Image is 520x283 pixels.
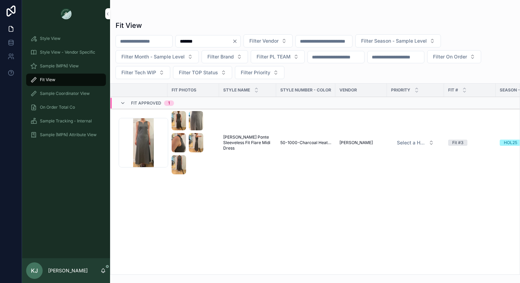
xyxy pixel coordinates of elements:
[391,87,410,93] span: PRIORITY
[121,53,185,60] span: Filter Month - Sample Level
[172,111,186,130] img: IMG_3934.jpeg
[116,21,142,30] h1: Fit View
[339,87,357,93] span: Vendor
[40,77,55,83] span: Fit View
[48,267,88,274] p: [PERSON_NAME]
[202,50,248,63] button: Select Button
[116,50,199,63] button: Select Button
[243,34,293,47] button: Select Button
[235,66,284,79] button: Select Button
[172,111,215,174] a: IMG_3934.jpegIMG_3933.jpegIMG_3932.jpegIMG_3931.jpegIMG_3930.jpeg
[40,36,61,41] span: Style View
[131,100,161,106] span: Fit Approved
[280,87,331,93] span: Style Number - Color
[427,50,481,63] button: Select Button
[172,87,196,93] span: Fit Photos
[189,111,203,130] img: IMG_3933.jpeg
[26,129,106,141] a: Sample (MPN) Attribute View
[40,132,97,138] span: Sample (MPN) Attribute View
[223,134,272,151] a: [PERSON_NAME] Ponte Sleeveless Fit Flare Midi Dress
[121,69,156,76] span: Filter Tech WIP
[40,91,90,96] span: Sample Coordinator View
[172,155,186,174] img: IMG_3930.jpeg
[189,133,203,152] img: IMG_3931.jpeg
[448,87,458,93] span: Fit #
[26,115,106,127] a: Sample Tracking - Internal
[223,87,250,93] span: STYLE NAME
[251,50,305,63] button: Select Button
[504,140,517,146] div: HOL25
[452,140,463,146] div: Fit #3
[22,28,110,150] div: scrollable content
[26,32,106,45] a: Style View
[40,118,92,124] span: Sample Tracking - Internal
[397,139,426,146] span: Select a HP FIT LEVEL
[173,66,232,79] button: Select Button
[172,133,186,152] img: IMG_3932.jpeg
[232,39,240,44] button: Clear
[26,101,106,113] a: On Order Total Co
[40,50,95,55] span: Style View - Vendor Specific
[391,137,440,149] button: Select Button
[179,69,218,76] span: Filter TOP Status
[280,140,331,145] a: 50-1000-Charcoal Heather
[40,63,79,69] span: Sample (MPN) View
[26,74,106,86] a: Fit View
[249,37,279,44] span: Filter Vendor
[257,53,291,60] span: Filter PL TEAM
[26,87,106,100] a: Sample Coordinator View
[433,53,467,60] span: Filter On Order
[361,37,427,44] span: Filter Season - Sample Level
[61,8,72,19] img: App logo
[116,66,170,79] button: Select Button
[355,34,441,47] button: Select Button
[168,100,170,106] div: 1
[339,140,373,145] span: [PERSON_NAME]
[26,60,106,72] a: Sample (MPN) View
[40,105,75,110] span: On Order Total Co
[448,140,491,146] a: Fit #3
[339,140,383,145] a: [PERSON_NAME]
[241,69,270,76] span: Filter Priority
[26,46,106,58] a: Style View - Vendor Specific
[207,53,234,60] span: Filter Brand
[31,266,38,275] span: KJ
